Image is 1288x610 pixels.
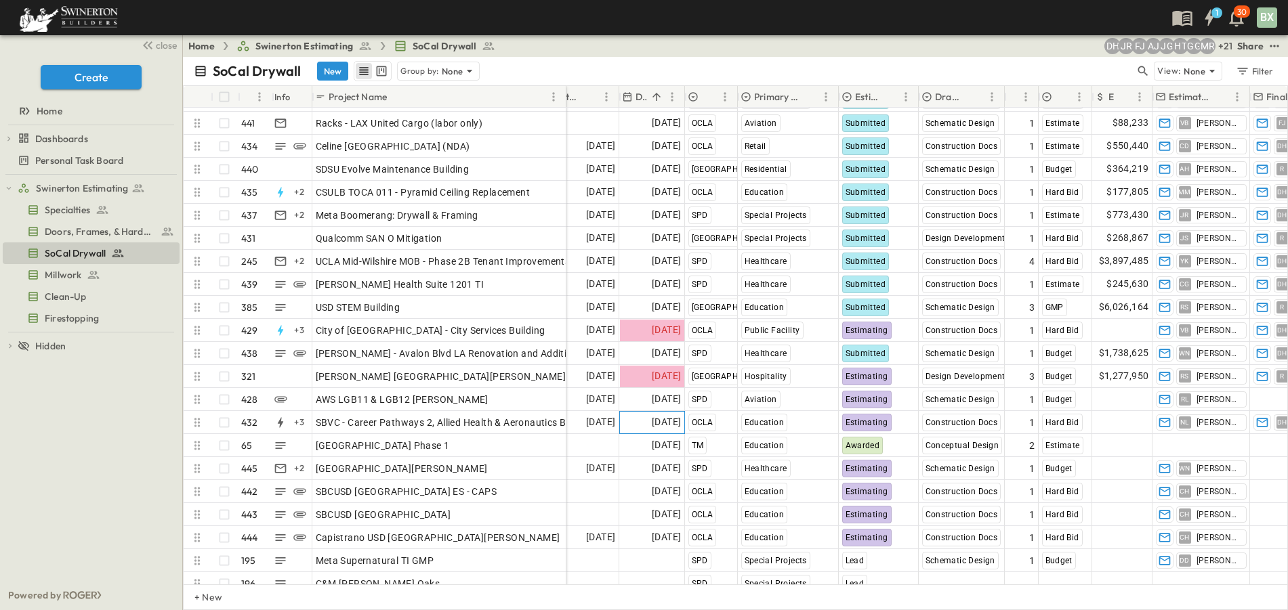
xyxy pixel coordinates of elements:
[1145,38,1161,54] div: Anthony Jimenez (anthony.jimenez@swinerton.com)
[745,303,785,312] span: Education
[3,177,180,199] div: Swinerton Estimatingtest
[652,414,681,430] span: [DATE]
[846,349,886,358] span: Submitted
[316,393,489,406] span: AWS LGB11 & LGB12 [PERSON_NAME]
[1104,38,1121,54] div: Daryll Hayward (daryll.hayward@swinerton.com)
[316,232,442,245] span: Qualcomm SAN O Mitigation
[1029,186,1035,199] span: 1
[3,200,177,219] a: Specialties
[316,139,470,153] span: Celine [GEOGRAPHIC_DATA] (NDA)
[241,347,258,360] p: 438
[1180,307,1189,307] span: RS
[3,221,180,242] div: Doors, Frames, & Hardwaretest
[969,89,984,104] button: Sort
[442,64,463,78] p: None
[1029,162,1035,176] span: 1
[1045,188,1079,197] span: Hard Bid
[692,141,713,151] span: OCLA
[692,188,713,197] span: OCLA
[1029,255,1035,268] span: 4
[545,89,562,105] button: Menu
[1118,38,1134,54] div: Joshua Russell (joshua.russell@swinerton.com)
[1197,164,1241,175] span: [PERSON_NAME]
[1180,376,1189,376] span: RS
[1277,284,1287,284] span: DH
[1056,89,1071,104] button: Sort
[745,188,785,197] span: Education
[652,115,681,131] span: [DATE]
[926,303,995,312] span: Schematic Design
[1280,307,1284,307] span: R
[1197,141,1241,152] span: [PERSON_NAME]
[1045,257,1079,266] span: Hard Bid
[926,234,1005,243] span: Design Development
[926,211,998,220] span: Construction Docs
[3,199,180,221] div: Specialtiestest
[1045,280,1080,289] span: Estimate
[241,139,258,153] p: 434
[926,141,998,151] span: Construction Docs
[1216,7,1218,18] h6: 1
[316,209,478,222] span: Meta Boomerang: Drywall & Framing
[1071,89,1087,105] button: Menu
[1045,372,1073,381] span: Budget
[1029,139,1035,153] span: 1
[1159,38,1175,54] div: Jorge Garcia (jorgarcia@swinerton.com)
[692,118,713,128] span: OCLA
[1197,187,1241,198] span: [PERSON_NAME]
[745,211,807,220] span: Special Projects
[3,102,177,121] a: Home
[1045,326,1079,335] span: Hard Bid
[3,309,177,328] a: Firestopping
[243,89,258,104] button: Sort
[1237,39,1264,53] div: Share
[652,230,681,246] span: [DATE]
[586,161,615,177] span: [DATE]
[3,244,177,263] a: SoCal Drywall
[241,393,258,406] p: 428
[1029,324,1035,337] span: 1
[586,322,615,338] span: [DATE]
[1197,302,1241,313] span: [PERSON_NAME]
[745,234,807,243] span: Special Projects
[188,39,503,53] nav: breadcrumbs
[354,61,392,81] div: table view
[35,132,88,146] span: Dashboards
[692,395,708,404] span: SPD
[241,209,257,222] p: 437
[586,138,615,154] span: [DATE]
[1029,370,1035,383] span: 3
[1180,422,1189,422] span: NL
[41,65,142,89] button: Create
[18,179,177,198] a: Swinerton Estimating
[883,89,898,104] button: Sort
[1029,232,1035,245] span: 1
[1255,6,1279,29] button: BX
[586,184,615,200] span: [DATE]
[1230,62,1277,81] button: Filter
[846,234,886,243] span: Submitted
[316,370,566,383] span: [PERSON_NAME] [GEOGRAPHIC_DATA][PERSON_NAME]
[1029,301,1035,314] span: 3
[1045,418,1079,427] span: Hard Bid
[1179,353,1190,353] span: WN
[846,257,886,266] span: Submitted
[652,437,681,453] span: [DATE]
[1045,349,1073,358] span: Budget
[1169,90,1211,104] p: Estimate Lead
[236,39,372,53] a: Swinerton Estimating
[926,257,998,266] span: Construction Docs
[272,86,312,108] div: Info
[1196,5,1223,30] button: 1
[652,276,681,292] span: [DATE]
[241,301,258,314] p: 385
[241,186,258,199] p: 435
[1197,325,1241,336] span: [PERSON_NAME]
[652,253,681,269] span: [DATE]
[1197,417,1241,428] span: [PERSON_NAME]
[291,207,308,223] div: + 2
